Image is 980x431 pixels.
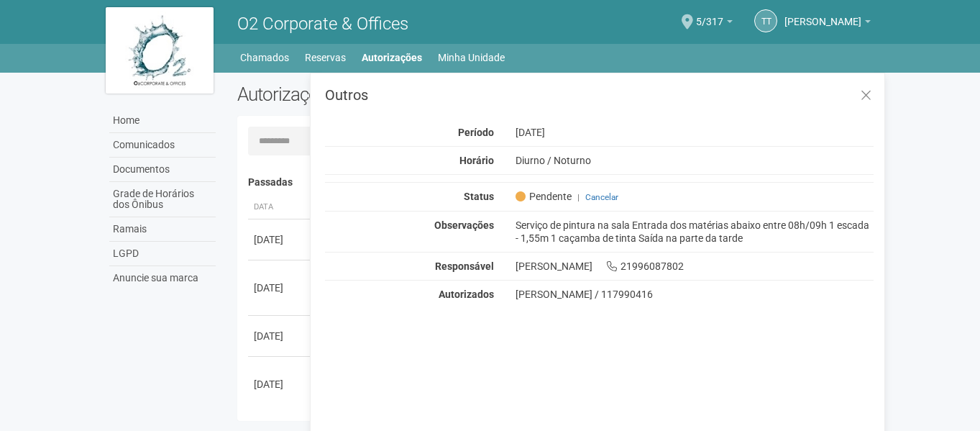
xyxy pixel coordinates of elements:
span: O2 Corporate & Offices [237,14,408,34]
div: [PERSON_NAME] 21996087802 [505,260,885,273]
span: 5/317 [696,2,723,27]
span: Pendente [516,190,572,203]
div: [DATE] [505,126,885,139]
strong: Período [458,127,494,138]
a: TT [754,9,777,32]
h4: Passadas [248,177,864,188]
div: Diurno / Noturno [505,154,885,167]
a: Chamados [240,47,289,68]
a: Documentos [109,158,216,182]
h3: Outros [325,88,874,102]
a: Grade de Horários dos Ônibus [109,182,216,217]
a: Reservas [305,47,346,68]
h2: Autorizações [237,83,545,105]
div: [PERSON_NAME] / 117990416 [516,288,874,301]
a: Anuncie sua marca [109,266,216,290]
a: Autorizações [362,47,422,68]
span: Thiago Tomaz Botelho [784,2,861,27]
img: logo.jpg [106,7,214,94]
a: Comunicados [109,133,216,158]
a: Minha Unidade [438,47,505,68]
div: [DATE] [254,377,307,391]
a: 5/317 [696,18,733,30]
div: [DATE] [254,232,307,247]
span: | [577,192,580,202]
strong: Status [464,191,494,202]
a: LGPD [109,242,216,266]
a: Home [109,109,216,133]
strong: Autorizados [439,289,494,300]
div: [DATE] [254,281,307,295]
a: Ramais [109,217,216,242]
div: Serviço de pintura na sala Entrada dos matérias abaixo entre 08h/09h 1 escada - 1,55m 1 caçamba d... [505,219,885,245]
strong: Horário [459,155,494,166]
a: Cancelar [585,192,618,202]
strong: Observações [434,219,494,231]
th: Data [248,196,313,219]
a: [PERSON_NAME] [784,18,871,30]
strong: Responsável [435,260,494,272]
div: [DATE] [254,329,307,343]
